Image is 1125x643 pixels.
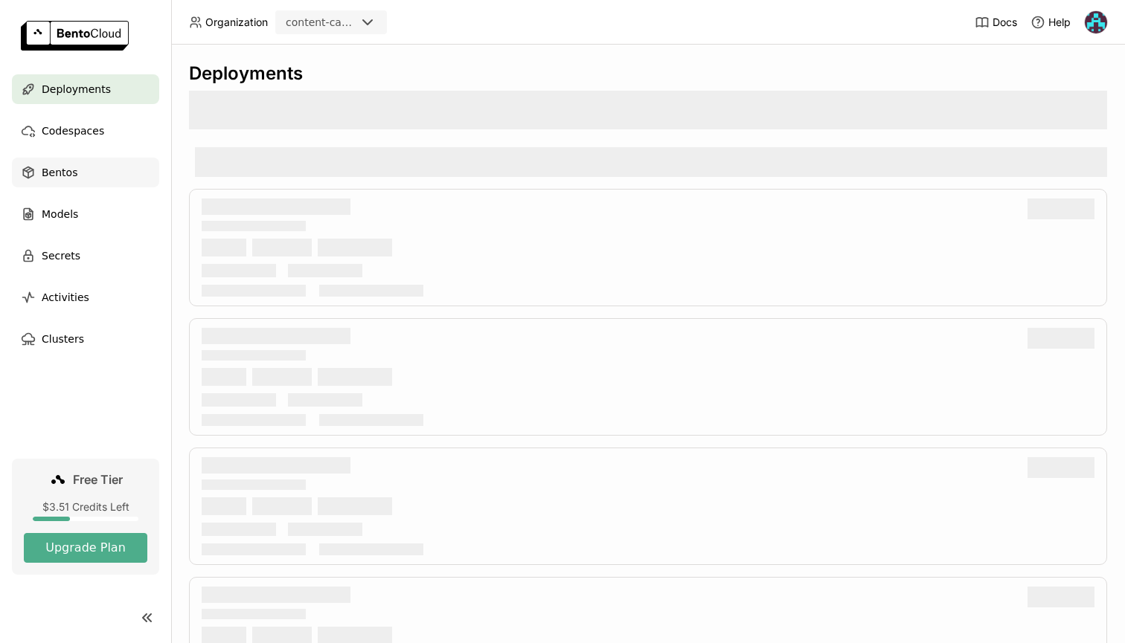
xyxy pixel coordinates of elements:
[189,62,1107,85] div: Deployments
[42,164,77,181] span: Bentos
[357,16,359,30] input: Selected content-capital.
[1031,15,1071,30] div: Help
[286,15,356,30] div: content-capital
[24,500,147,514] div: $3.51 Credits Left
[1085,11,1107,33] img: Sunil saini
[12,324,159,354] a: Clusters
[42,122,104,140] span: Codespaces
[42,247,80,265] span: Secrets
[1048,16,1071,29] span: Help
[42,205,78,223] span: Models
[975,15,1017,30] a: Docs
[21,21,129,51] img: logo
[12,74,159,104] a: Deployments
[12,158,159,187] a: Bentos
[205,16,268,29] span: Organization
[12,241,159,271] a: Secrets
[993,16,1017,29] span: Docs
[12,116,159,146] a: Codespaces
[12,282,159,312] a: Activities
[42,330,84,348] span: Clusters
[12,459,159,575] a: Free Tier$3.51 Credits LeftUpgrade Plan
[42,80,111,98] span: Deployments
[73,472,123,487] span: Free Tier
[24,533,147,563] button: Upgrade Plan
[12,199,159,229] a: Models
[42,288,89,306] span: Activities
